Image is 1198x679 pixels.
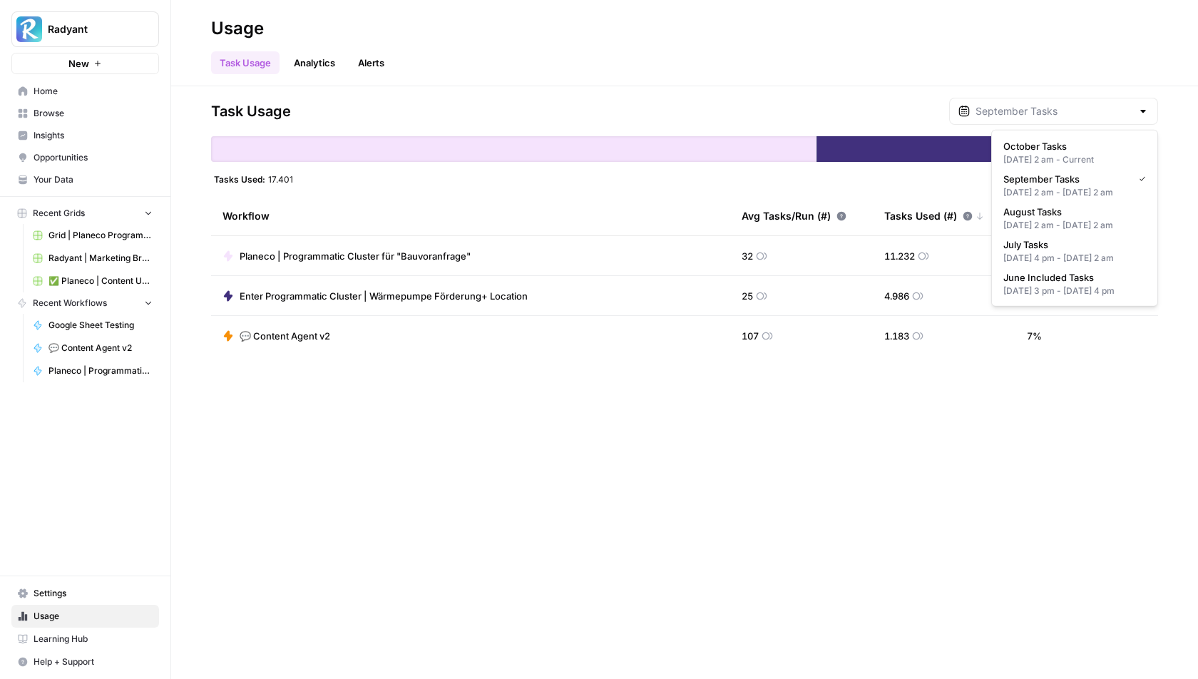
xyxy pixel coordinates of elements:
span: 1.183 [884,329,909,343]
a: Browse [11,102,159,125]
span: October Tasks [1003,139,1140,153]
div: [DATE] 4 pm - [DATE] 2 am [1003,252,1146,265]
span: Recent Grids [33,207,85,220]
span: Help + Support [34,655,153,668]
a: Enter Programmatic Cluster | Wärmepumpe Förderung+ Location [222,289,528,303]
span: Recent Workflows [33,297,107,310]
a: ✅ Planeco | Content Update at Scale [26,270,159,292]
span: August Tasks [1003,205,1140,219]
img: Radyant Logo [16,16,42,42]
div: [DATE] 3 pm - [DATE] 4 pm [1003,285,1146,297]
span: Learning Hub [34,633,153,645]
a: Settings [11,582,159,605]
span: 11.232 [884,249,915,263]
span: June Included Tasks [1003,270,1140,285]
span: Radyant [48,22,134,36]
div: [DATE] 2 am - [DATE] 2 am [1003,219,1146,232]
a: Home [11,80,159,103]
input: September Tasks [976,104,1132,118]
span: 32 [742,249,753,263]
a: Planeco | Programmatic Cluster für "Bauvoranfrage" [26,359,159,382]
span: 17.401 [268,173,293,185]
span: Task Usage [211,101,291,121]
div: Tasks Used (#) [884,196,984,235]
span: New [68,56,89,71]
span: ✅ Planeco | Content Update at Scale [48,275,153,287]
span: Browse [34,107,153,120]
span: Planeco | Programmatic Cluster für "Bauvoranfrage" [48,364,153,377]
a: Analytics [285,51,344,74]
span: 25 [742,289,753,303]
div: [DATE] 2 am - Current [1003,153,1146,166]
span: 💬 Content Agent v2 [48,342,153,354]
button: Recent Workflows [11,292,159,314]
a: Insights [11,124,159,147]
span: 107 [742,329,759,343]
span: Google Sheet Testing [48,319,153,332]
span: Your Data [34,173,153,186]
span: Home [34,85,153,98]
span: 7 % [1027,329,1042,343]
a: Task Usage [211,51,280,74]
a: Alerts [349,51,393,74]
span: Planeco | Programmatic Cluster für "Bauvoranfrage" [240,249,471,263]
span: Settings [34,587,153,600]
div: [DATE] 2 am - [DATE] 2 am [1003,186,1146,199]
a: Google Sheet Testing [26,314,159,337]
span: Opportunities [34,151,153,164]
div: Avg Tasks/Run (#) [742,196,846,235]
span: Radyant | Marketing Breakdowns [48,252,153,265]
a: Usage [11,605,159,628]
span: Usage [34,610,153,623]
button: New [11,53,159,74]
a: Your Data [11,168,159,191]
span: Insights [34,129,153,142]
div: Usage [211,17,264,40]
a: Grid | Planeco Programmatic Cluster [26,224,159,247]
div: Workflow [222,196,719,235]
span: July Tasks [1003,238,1140,252]
a: 💬 Content Agent v2 [26,337,159,359]
span: Grid | Planeco Programmatic Cluster [48,229,153,242]
span: Tasks Used: [214,173,265,185]
a: Learning Hub [11,628,159,650]
button: Workspace: Radyant [11,11,159,47]
span: 💬 Content Agent v2 [240,329,330,343]
button: Help + Support [11,650,159,673]
span: Enter Programmatic Cluster | Wärmepumpe Förderung+ Location [240,289,528,303]
a: 💬 Content Agent v2 [222,329,330,343]
a: Opportunities [11,146,159,169]
a: Radyant | Marketing Breakdowns [26,247,159,270]
button: Recent Grids [11,203,159,224]
span: September Tasks [1003,172,1127,186]
a: Planeco | Programmatic Cluster für "Bauvoranfrage" [222,249,471,263]
span: 4.986 [884,289,909,303]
